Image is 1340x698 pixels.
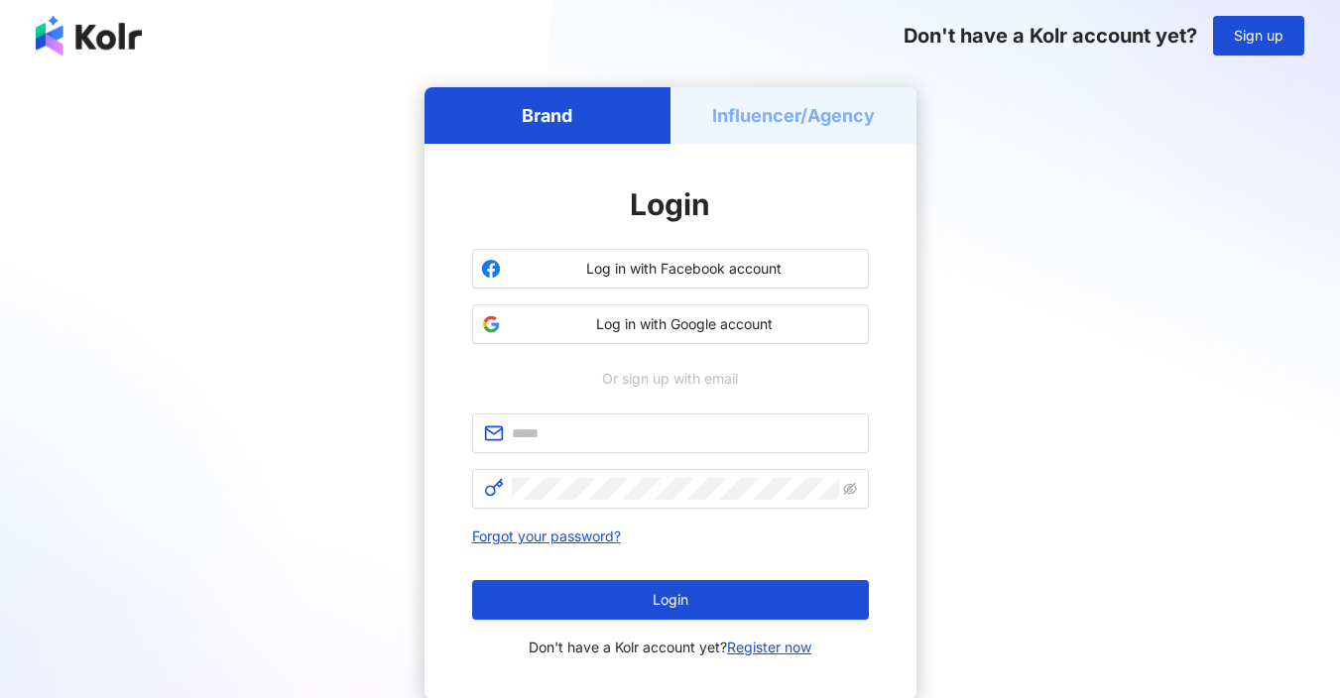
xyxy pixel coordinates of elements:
span: Don't have a Kolr account yet? [529,636,811,659]
button: Log in with Facebook account [472,249,869,289]
a: Register now [727,639,811,655]
button: Log in with Google account [472,304,869,344]
span: eye-invisible [843,482,857,496]
button: Sign up [1213,16,1304,56]
span: Login [630,186,710,222]
span: Don't have a Kolr account yet? [904,24,1197,48]
span: Log in with Google account [509,314,860,334]
h5: Influencer/Agency [712,103,875,128]
button: Login [472,580,869,620]
span: Login [653,592,688,608]
a: Forgot your password? [472,527,621,544]
img: logo [36,16,142,56]
h5: Brand [522,103,572,128]
span: Log in with Facebook account [509,259,860,279]
span: Sign up [1234,28,1283,44]
span: Or sign up with email [588,368,752,390]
